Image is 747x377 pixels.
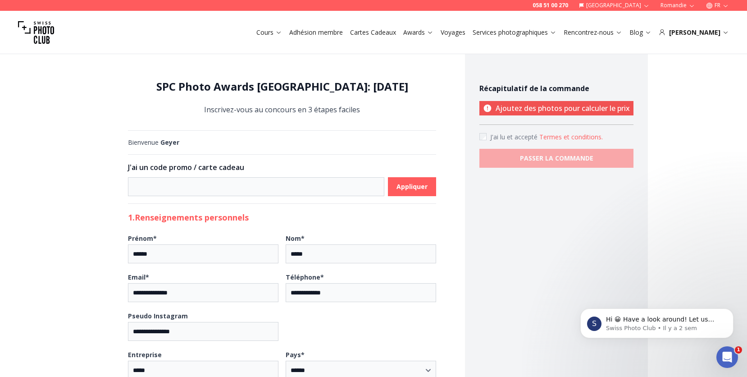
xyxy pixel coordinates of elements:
[128,79,436,116] div: Inscrivez-vous au concours en 3 étapes faciles
[735,346,742,354] span: 1
[286,283,436,302] input: Téléphone*
[289,28,343,37] a: Adhésion membre
[253,26,286,39] button: Cours
[400,26,437,39] button: Awards
[479,83,633,94] h4: Récapitulatif de la commande
[479,133,487,140] input: Accept terms
[490,133,539,141] span: J'ai lu et accepté
[128,283,278,302] input: Email*
[539,133,603,142] button: Accept termsJ'ai lu et accepté
[520,154,593,163] b: PASSER LA COMMANDE
[128,211,436,224] h2: 1. Renseignements personnels
[128,79,436,94] h1: SPC Photo Awards [GEOGRAPHIC_DATA]: [DATE]
[626,26,655,39] button: Blog
[473,28,556,37] a: Services photographiques
[403,28,433,37] a: Awards
[564,28,622,37] a: Rencontrez-nous
[128,244,278,263] input: Prénom*
[469,26,560,39] button: Services photographiques
[286,234,305,243] b: Nom *
[286,26,346,39] button: Adhésion membre
[160,138,179,147] b: Geyer
[128,234,157,243] b: Prénom *
[629,28,651,37] a: Blog
[128,138,436,147] div: Bienvenue
[388,177,436,196] button: Appliquer
[128,312,188,320] b: Pseudo Instagram
[18,14,54,51] img: Swiss photo club
[128,350,162,359] b: Entreprise
[128,162,436,173] h3: J'ai un code promo / carte cadeau
[396,182,428,191] b: Appliquer
[350,28,396,37] a: Cartes Cadeaux
[479,149,633,168] button: PASSER LA COMMANDE
[286,350,305,359] b: Pays *
[560,26,626,39] button: Rencontrez-nous
[567,290,747,353] iframe: Intercom notifications message
[479,101,633,115] p: Ajoutez des photos pour calculer le prix
[128,322,278,341] input: Pseudo Instagram
[286,273,324,281] b: Téléphone *
[437,26,469,39] button: Voyages
[659,28,729,37] div: [PERSON_NAME]
[128,273,149,281] b: Email *
[716,346,738,368] iframe: Intercom live chat
[533,2,568,9] a: 058 51 00 270
[346,26,400,39] button: Cartes Cadeaux
[441,28,465,37] a: Voyages
[256,28,282,37] a: Cours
